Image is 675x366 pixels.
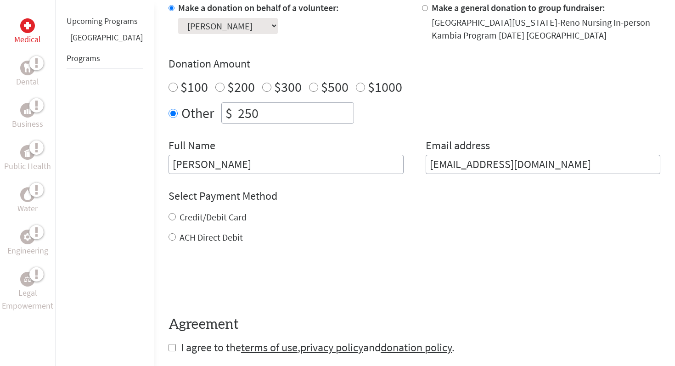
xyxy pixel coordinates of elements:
[2,272,53,312] a: Legal EmpowermentLegal Empowerment
[24,276,31,282] img: Legal Empowerment
[20,103,35,118] div: Business
[67,31,143,48] li: Belize
[20,187,35,202] div: Water
[7,230,48,257] a: EngineeringEngineering
[426,138,490,155] label: Email address
[20,61,35,75] div: Dental
[381,340,452,355] a: donation policy
[67,53,100,63] a: Programs
[181,340,455,355] span: I agree to the , and .
[169,262,308,298] iframe: reCAPTCHA
[24,233,31,241] img: Engineering
[24,63,31,72] img: Dental
[178,2,339,13] label: Make a donation on behalf of a volunteer:
[169,56,660,71] h4: Donation Amount
[169,189,660,203] h4: Select Payment Method
[7,244,48,257] p: Engineering
[368,78,402,96] label: $1000
[20,145,35,160] div: Public Health
[16,61,39,88] a: DentalDental
[180,78,208,96] label: $100
[4,160,51,173] p: Public Health
[2,287,53,312] p: Legal Empowerment
[432,2,605,13] label: Make a general donation to group fundraiser:
[20,230,35,244] div: Engineering
[70,32,143,43] a: [GEOGRAPHIC_DATA]
[181,102,214,124] label: Other
[169,155,404,174] input: Enter Full Name
[14,33,41,46] p: Medical
[16,75,39,88] p: Dental
[180,231,243,243] label: ACH Direct Debit
[17,202,38,215] p: Water
[236,103,354,123] input: Enter Amount
[274,78,302,96] label: $300
[24,148,31,157] img: Public Health
[321,78,349,96] label: $500
[222,103,236,123] div: $
[180,211,247,223] label: Credit/Debit Card
[67,11,143,31] li: Upcoming Programs
[24,189,31,200] img: Water
[17,187,38,215] a: WaterWater
[14,18,41,46] a: MedicalMedical
[24,107,31,114] img: Business
[20,18,35,33] div: Medical
[426,155,661,174] input: Your Email
[24,22,31,29] img: Medical
[4,145,51,173] a: Public HealthPublic Health
[432,16,661,42] div: [GEOGRAPHIC_DATA][US_STATE]-Reno Nursing In-person Kambia Program [DATE] [GEOGRAPHIC_DATA]
[227,78,255,96] label: $200
[241,340,298,355] a: terms of use
[12,118,43,130] p: Business
[67,48,143,69] li: Programs
[169,316,660,333] h4: Agreement
[300,340,363,355] a: privacy policy
[169,138,215,155] label: Full Name
[12,103,43,130] a: BusinessBusiness
[67,16,138,26] a: Upcoming Programs
[20,272,35,287] div: Legal Empowerment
